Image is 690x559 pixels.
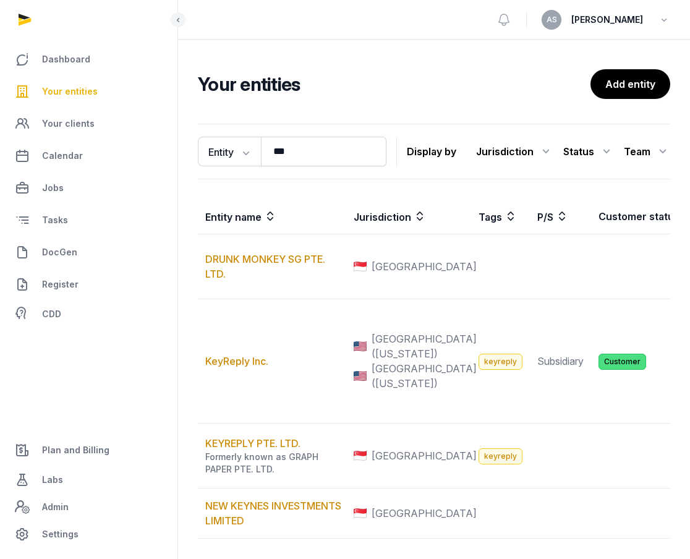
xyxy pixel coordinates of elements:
[10,435,168,465] a: Plan and Billing
[205,437,300,450] a: KEYREPLY PTE. LTD.
[10,45,168,74] a: Dashboard
[42,84,98,99] span: Your entities
[542,10,561,30] button: AS
[42,148,83,163] span: Calendar
[547,16,557,23] span: AS
[10,519,168,549] a: Settings
[10,237,168,267] a: DocGen
[10,465,168,495] a: Labs
[42,213,68,228] span: Tasks
[563,142,614,161] div: Status
[42,527,79,542] span: Settings
[476,142,553,161] div: Jurisdiction
[10,302,168,326] a: CDD
[479,354,522,370] span: keyreply
[10,141,168,171] a: Calendar
[372,259,477,274] span: [GEOGRAPHIC_DATA]
[598,354,646,370] span: Customer
[372,331,477,361] span: [GEOGRAPHIC_DATA] ([US_STATE])
[10,173,168,203] a: Jobs
[205,355,268,367] a: KeyReply Inc.
[10,77,168,106] a: Your entities
[10,205,168,235] a: Tasks
[479,448,522,464] span: keyreply
[591,199,687,234] th: Customer status
[346,199,471,234] th: Jurisdiction
[372,361,477,391] span: [GEOGRAPHIC_DATA] ([US_STATE])
[590,69,670,99] a: Add entity
[42,245,77,260] span: DocGen
[10,495,168,519] a: Admin
[10,270,168,299] a: Register
[530,199,591,234] th: P/S
[205,253,325,280] a: DRUNK MONKEY SG PTE. LTD.
[198,73,590,95] h2: Your entities
[42,181,64,195] span: Jobs
[42,472,63,487] span: Labs
[530,299,591,424] td: Subsidiary
[407,142,456,161] p: Display by
[42,277,79,292] span: Register
[42,307,61,322] span: CDD
[205,451,346,476] div: Formerly known as GRAPH PAPER PTE. LTD.
[372,506,477,521] span: [GEOGRAPHIC_DATA]
[198,199,346,234] th: Entity name
[471,199,530,234] th: Tags
[571,12,643,27] span: [PERSON_NAME]
[198,137,261,166] button: Entity
[42,500,69,514] span: Admin
[42,116,95,131] span: Your clients
[205,500,341,527] a: NEW KEYNES INVESTMENTS LIMITED
[624,142,670,161] div: Team
[372,448,477,463] span: [GEOGRAPHIC_DATA]
[10,109,168,139] a: Your clients
[42,52,90,67] span: Dashboard
[42,443,109,458] span: Plan and Billing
